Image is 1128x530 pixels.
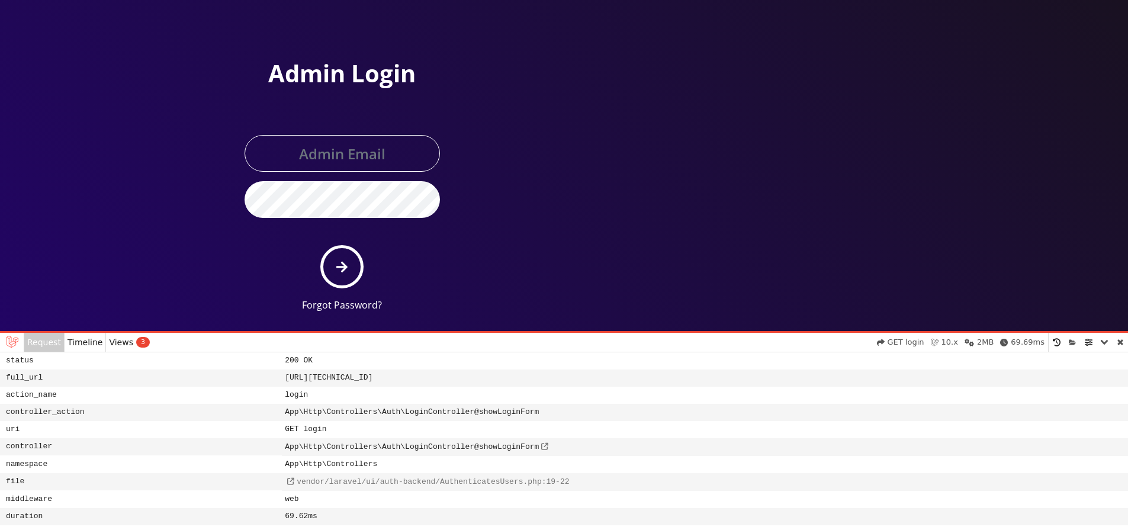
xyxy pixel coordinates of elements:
dd: web [282,491,1128,508]
dd: login [282,387,1128,404]
span: namespace [6,460,47,468]
dd: [URL][TECHNICAL_ID] [282,370,1128,387]
span: 3 [136,337,150,348]
span: controller_action [6,407,85,416]
a: vendor/laravel/ui/auth-backend/AuthenticatesUsers.php:19-22 [285,477,569,486]
dd: App\Http\Controllers\Auth\LoginController@showLoginForm [282,404,1128,421]
dd: App\Http\Controllers [282,456,1128,473]
dd: 69.62ms [282,508,1128,525]
a: Forgot Password? [302,298,382,311]
span: controller [6,442,52,451]
dd: GET login [282,421,1128,438]
span: middleware [6,494,52,503]
span: status [6,356,34,365]
span: duration [6,512,43,521]
span: uri [6,425,20,433]
span: file [6,477,24,486]
input: Admin Email [245,135,440,172]
dd: App\Http\Controllers\Auth\LoginController@showLoginForm [282,438,1128,456]
span: full_url [6,373,43,382]
h1: Admin Login [245,59,440,88]
span: action_name [6,390,57,399]
dd: 200 OK [282,352,1128,370]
